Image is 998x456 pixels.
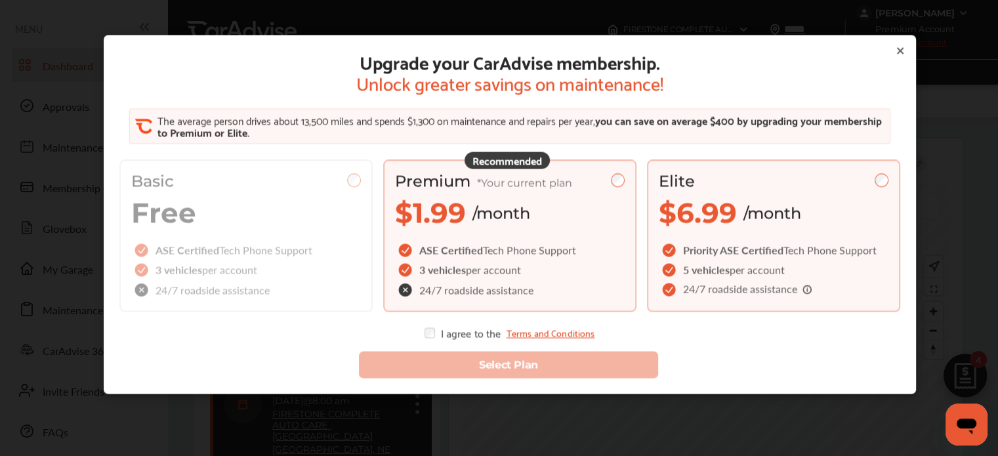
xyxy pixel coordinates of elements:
span: The average person drives about 13,500 miles and spends $1,300 on maintenance and repairs per year, [157,112,594,129]
span: per account [730,262,785,278]
span: 24/7 roadside assistance [683,284,813,296]
span: Tech Phone Support [483,243,576,258]
span: /month [472,203,530,222]
img: checkIcon.6d469ec1.svg [662,283,678,297]
span: per account [466,262,521,278]
span: Upgrade your CarAdvise membership. [356,51,663,72]
span: *Your current plan [477,177,572,190]
span: $6.99 [659,196,737,230]
span: Priority ASE Certified [683,243,783,258]
img: CA_CheckIcon.cf4f08d4.svg [135,118,152,135]
span: /month [743,203,801,222]
span: 3 vehicles [419,262,466,278]
span: Premium [395,172,572,191]
img: checkIcon.6d469ec1.svg [662,244,678,257]
iframe: Button to launch messaging window [946,404,988,446]
span: Elite [659,172,695,191]
div: I agree to the [425,328,594,339]
img: checkIcon.6d469ec1.svg [662,264,678,277]
span: Tech Phone Support [783,243,877,258]
img: check-cross-icon.c68f34ea.svg [398,283,414,297]
a: Terms and Conditions [506,328,594,339]
span: you can save on average $400 by upgrading your membership to Premium or Elite. [157,112,881,141]
span: ASE Certified [419,243,483,258]
span: Unlock greater savings on maintenance! [356,72,663,93]
span: 24/7 roadside assistance [419,285,533,295]
img: checkIcon.6d469ec1.svg [398,244,414,257]
span: 5 vehicles [683,262,730,278]
span: $1.99 [395,196,466,230]
img: checkIcon.6d469ec1.svg [398,264,414,277]
div: Recommended [465,152,550,169]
